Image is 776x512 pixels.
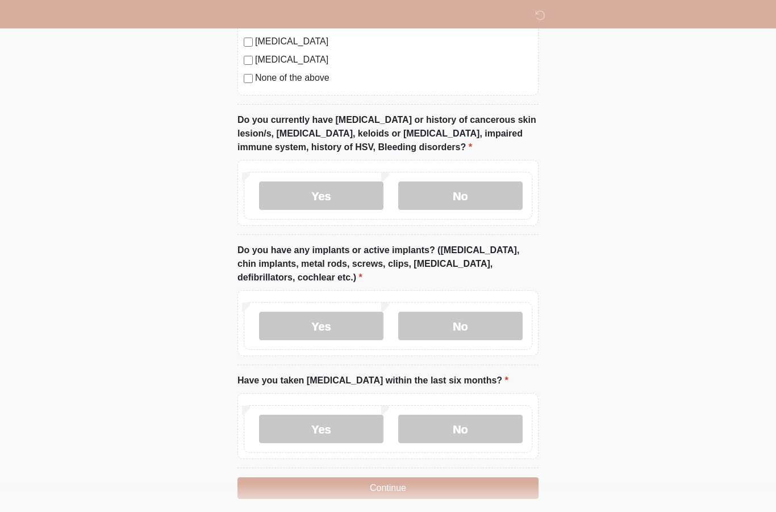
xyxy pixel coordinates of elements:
[255,53,532,67] label: [MEDICAL_DATA]
[237,477,539,499] button: Continue
[259,181,383,210] label: Yes
[398,312,523,340] label: No
[255,71,532,85] label: None of the above
[237,113,539,154] label: Do you currently have [MEDICAL_DATA] or history of cancerous skin lesion/s, [MEDICAL_DATA], keloi...
[398,415,523,443] label: No
[237,374,508,387] label: Have you taken [MEDICAL_DATA] within the last six months?
[244,56,253,65] input: [MEDICAL_DATA]
[237,243,539,284] label: Do you have any implants or active implants? ([MEDICAL_DATA], chin implants, metal rods, screws, ...
[398,181,523,210] label: No
[244,38,253,47] input: [MEDICAL_DATA]
[259,415,383,443] label: Yes
[244,74,253,83] input: None of the above
[226,9,241,23] img: DM Wellness & Aesthetics Logo
[255,35,532,48] label: [MEDICAL_DATA]
[259,312,383,340] label: Yes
